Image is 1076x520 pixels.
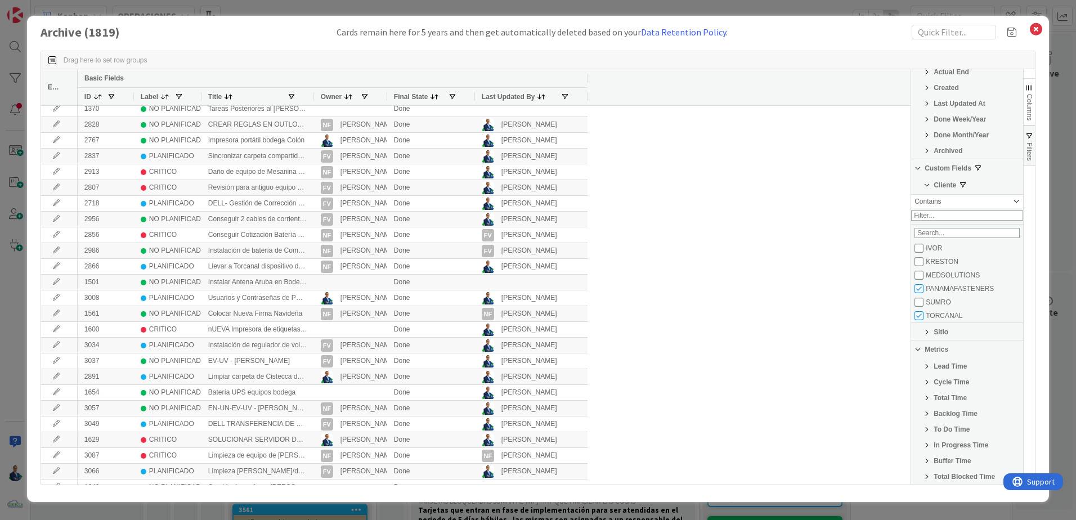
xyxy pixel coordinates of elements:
div: Backlog Time [911,407,1023,420]
div: Daño de equipo de Mesanina etiquetas bodega 2 [201,164,314,180]
div: PLANIFICADO [149,370,194,384]
div: [PERSON_NAME] [340,401,396,415]
input: Filter Value [911,210,1023,221]
div: NF [321,261,333,273]
div: [PERSON_NAME] [340,118,396,132]
div: NF [321,308,333,320]
span: Total Time [934,394,967,402]
span: Buffer Time [934,457,971,465]
div: Done [387,180,475,195]
div: 2807 [78,180,134,195]
div: Actual End [911,65,1023,79]
div: [PERSON_NAME] [340,259,396,274]
div: Done [387,117,475,132]
span: Title [208,93,222,101]
div: [PERSON_NAME] [340,244,396,258]
span: Support [24,2,51,15]
div: In Progress Time [911,438,1023,452]
div: [PERSON_NAME] [501,165,557,179]
div: 3037 [78,353,134,369]
span: To Do Time [934,425,970,433]
div: [PERSON_NAME] [340,181,396,195]
div: 1561 [78,306,134,321]
div: Tareas Posteriores al [PERSON_NAME] [201,101,314,116]
div: [PERSON_NAME] [340,354,396,368]
div: Done [387,259,475,274]
img: GA [482,182,494,194]
div: 3049 [78,416,134,432]
span: Metrics [925,346,948,353]
h1: Archive ( 1819 ) [41,25,153,39]
div: DELL- Gestión de Corrección de garantía para PFI-OBA-05-LP - [PERSON_NAME] #48FZ8Y3 [201,196,314,211]
div: NO PLANIFICADO [149,244,206,258]
div: [PERSON_NAME] [340,464,396,478]
div: To Do Time [911,423,1023,436]
div: [PERSON_NAME] [501,291,557,305]
div: 2986 [78,243,134,258]
div: Done [387,133,475,148]
div: Done [387,338,475,353]
div: Filtering operator [911,195,1023,208]
div: NO PLANIFICADO [149,307,206,321]
div: NO PLANIFICADO [149,133,206,147]
div: Done [387,306,475,321]
img: GA [482,292,494,304]
div: [PERSON_NAME] [501,133,557,147]
span: Actual End [934,68,969,76]
div: NF [482,308,494,320]
img: GA [321,434,333,446]
div: Done [387,416,475,432]
span: Done Week/Year [934,115,986,123]
div: Done [387,448,475,463]
div: Done [387,369,475,384]
div: NF [321,402,333,415]
div: nUEVA Impresora de etiquetas Bodega 2 [201,322,314,337]
div: 3087 [78,448,134,463]
span: Sitio [934,328,948,336]
div: Limpieza de equipo de [PERSON_NAME] por derrame de café [201,448,314,463]
div: [PERSON_NAME] [501,449,557,463]
div: Created [911,81,1023,95]
img: GA [482,402,494,415]
div: Done [387,432,475,447]
div: [PERSON_NAME] [501,401,557,415]
div: Done [387,212,475,227]
div: 3034 [78,338,134,353]
span: Total Blocked Time [934,473,995,481]
div: PLANIFICADO [149,338,194,352]
span: Final State [394,93,428,101]
div: KRESTON [926,258,1021,266]
div: Done [387,322,475,337]
img: GA [482,150,494,163]
span: Cycle Time [934,378,969,386]
div: [PERSON_NAME] [501,322,557,337]
div: CRITICO [149,165,177,179]
img: GA [482,324,494,336]
div: 2891 [78,369,134,384]
div: [PERSON_NAME] [340,133,396,147]
div: 1648 [78,479,134,495]
div: CRITICO [149,322,177,337]
div: PLANIFICADO [149,196,194,210]
div: DELL TRANSFERENCIA DE EQUIPO A PANAMA - [PERSON_NAME] - ST:48FZ8Y3 [201,416,314,432]
div: NF [321,245,333,257]
input: Search filter values [914,228,1020,238]
div: PLANIFICADO [149,291,194,305]
div: Done [387,101,475,116]
div: [PERSON_NAME] [340,338,396,352]
img: GA [482,355,494,367]
div: Done [387,290,475,306]
div: Instalación de regulador de voltaje - [PERSON_NAME] [201,338,314,353]
div: Limpiar carpeta de Cistecca del archivado en línea del Sr. [PERSON_NAME] [201,369,314,384]
a: Data Retention Policy [641,26,726,38]
div: Limpieza [PERSON_NAME]/desechos del cuarto de IT [PERSON_NAME] [201,464,314,479]
div: FV [321,465,333,478]
div: FV [482,245,494,257]
span: ID [84,93,91,101]
div: NO PLANIFICADO [149,102,206,116]
span: Last Updated By [482,93,535,101]
div: [PERSON_NAME] [501,259,557,274]
div: NO PLANIFICADO [149,385,206,400]
div: Done [387,227,475,243]
div: Buffer Time [911,454,1023,468]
